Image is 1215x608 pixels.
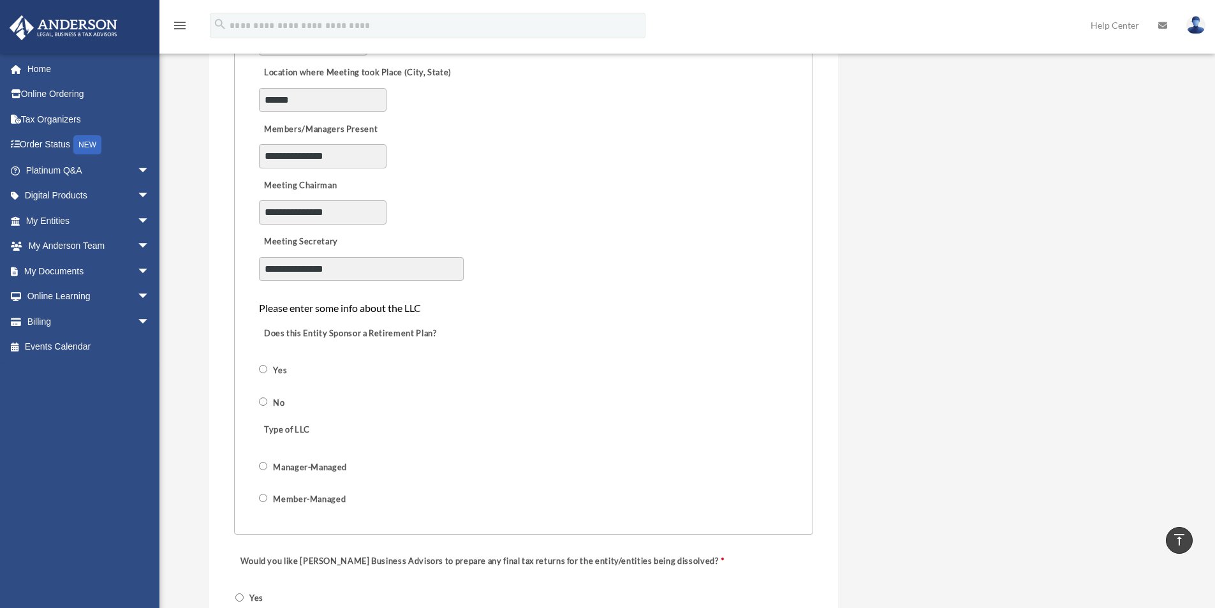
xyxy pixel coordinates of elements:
[9,258,169,284] a: My Documentsarrow_drop_down
[9,284,169,309] a: Online Learningarrow_drop_down
[9,234,169,259] a: My Anderson Teamarrow_drop_down
[1186,16,1205,34] img: User Pic
[9,56,169,82] a: Home
[9,82,169,107] a: Online Ordering
[270,397,290,409] label: No
[270,365,292,377] label: Yes
[73,135,101,154] div: NEW
[6,15,121,40] img: Anderson Advisors Platinum Portal
[259,283,788,316] div: Please enter some info about the LLC
[9,183,169,209] a: Digital Productsarrow_drop_down
[137,234,163,260] span: arrow_drop_down
[9,132,169,158] a: Order StatusNEW
[9,158,169,183] a: Platinum Q&Aarrow_drop_down
[1172,532,1187,547] i: vertical_align_top
[259,177,380,195] label: Meeting Chairman
[137,284,163,310] span: arrow_drop_down
[137,258,163,285] span: arrow_drop_down
[9,107,169,132] a: Tax Organizers
[235,552,728,570] label: Would you like [PERSON_NAME] Business Advisors to prepare any final tax returns for the entity/en...
[259,121,381,138] label: Members/Managers Present
[172,22,188,33] a: menu
[137,183,163,209] span: arrow_drop_down
[259,64,455,82] label: Location where Meeting took Place (City, State)
[137,158,163,184] span: arrow_drop_down
[137,208,163,234] span: arrow_drop_down
[270,494,351,506] label: Member-Managed
[172,18,188,33] i: menu
[9,334,169,360] a: Events Calendar
[259,234,380,251] label: Meeting Secretary
[9,309,169,334] a: Billingarrow_drop_down
[270,461,351,473] label: Manager-Managed
[259,421,380,439] label: Type of LLC
[137,309,163,335] span: arrow_drop_down
[259,325,439,343] label: Does this Entity Sponsor a Retirement Plan?
[1166,527,1193,554] a: vertical_align_top
[213,17,227,31] i: search
[246,593,269,605] label: Yes
[9,208,169,234] a: My Entitiesarrow_drop_down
